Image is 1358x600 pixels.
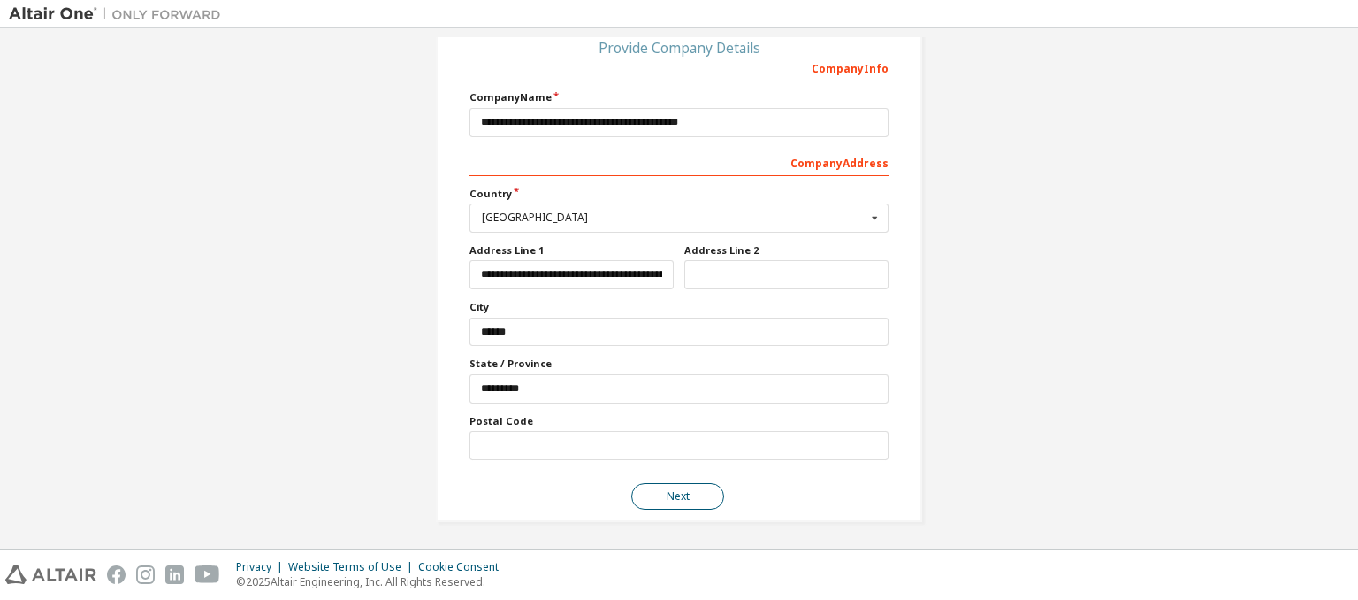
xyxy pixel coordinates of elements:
div: Company Address [469,148,889,176]
label: City [469,300,889,314]
label: Address Line 2 [684,243,889,258]
label: State / Province [469,357,889,371]
img: instagram.svg [136,565,155,584]
label: Address Line 1 [469,243,674,258]
img: facebook.svg [107,565,126,584]
div: Cookie Consent [418,560,509,574]
div: Privacy [236,560,288,574]
label: Country [469,187,889,201]
div: Website Terms of Use [288,560,418,574]
div: Company Info [469,53,889,81]
img: Altair One [9,5,230,23]
div: Provide Company Details [469,42,889,53]
label: Company Name [469,90,889,104]
img: linkedin.svg [165,565,184,584]
div: [GEOGRAPHIC_DATA] [482,212,866,223]
button: Next [631,483,724,510]
label: Postal Code [469,414,889,428]
img: youtube.svg [195,565,220,584]
img: altair_logo.svg [5,565,96,584]
p: © 2025 Altair Engineering, Inc. All Rights Reserved. [236,574,509,589]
